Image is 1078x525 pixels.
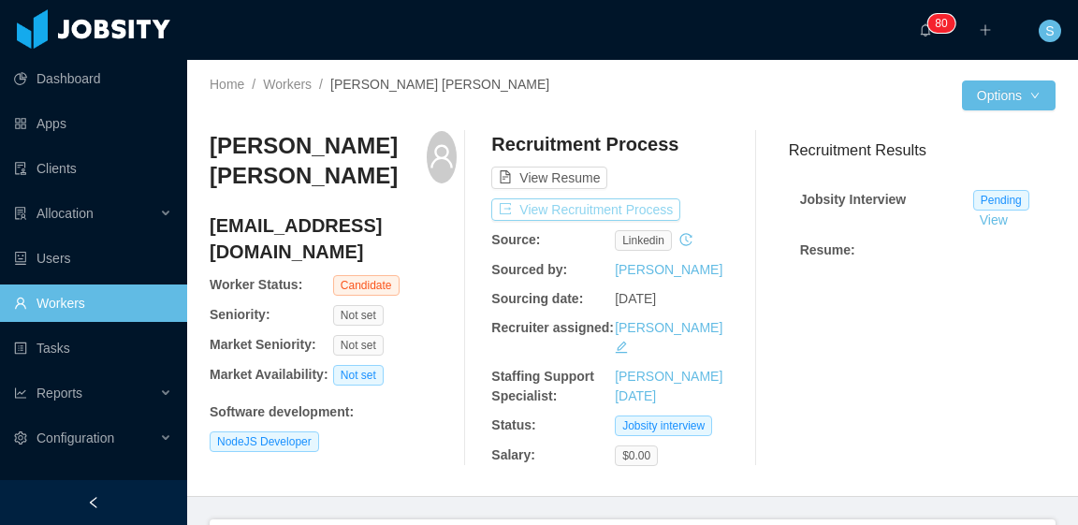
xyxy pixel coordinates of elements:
b: Status: [491,417,535,432]
i: icon: history [679,233,692,246]
a: [PERSON_NAME] [615,262,722,277]
b: Market Seniority: [210,337,316,352]
b: Sourcing date: [491,291,583,306]
h3: [PERSON_NAME] [PERSON_NAME] [210,131,427,192]
i: icon: user [429,143,455,169]
b: Worker Status: [210,277,302,292]
span: linkedin [615,230,672,251]
b: Source: [491,232,540,247]
span: [DATE] [615,291,656,306]
b: Market Availability: [210,367,328,382]
a: [PERSON_NAME][DATE] [615,369,722,403]
strong: Resume : [800,242,855,257]
a: icon: appstoreApps [14,105,172,142]
button: icon: file-textView Resume [491,167,607,189]
span: Jobsity interview [615,416,712,436]
b: Software development : [210,404,354,419]
b: Salary: [491,447,535,462]
span: Pending [973,190,1029,211]
i: icon: edit [615,341,628,354]
span: Candidate [333,275,400,296]
a: icon: file-textView Resume [491,170,607,185]
span: Reports [36,386,82,401]
span: Not set [333,335,384,356]
i: icon: line-chart [14,386,27,400]
h3: Recruitment Results [789,139,1056,162]
a: View [973,212,1014,227]
i: icon: bell [919,23,932,36]
i: icon: plus [979,23,992,36]
p: 0 [941,14,948,33]
span: NodeJS Developer [210,431,319,452]
span: S [1045,20,1054,42]
a: Workers [263,77,312,92]
span: / [319,77,323,92]
p: 8 [935,14,941,33]
span: [PERSON_NAME] [PERSON_NAME] [330,77,549,92]
span: $0.00 [615,445,658,466]
sup: 80 [927,14,954,33]
span: Allocation [36,206,94,221]
a: icon: auditClients [14,150,172,187]
a: icon: profileTasks [14,329,172,367]
button: Optionsicon: down [962,80,1056,110]
h4: [EMAIL_ADDRESS][DOMAIN_NAME] [210,212,457,265]
a: icon: robotUsers [14,240,172,277]
span: / [252,77,255,92]
span: Not set [333,305,384,326]
i: icon: setting [14,431,27,445]
i: icon: solution [14,207,27,220]
span: Configuration [36,430,114,445]
strong: Jobsity Interview [800,192,907,207]
button: icon: exportView Recruitment Process [491,198,680,221]
b: Staffing Support Specialist: [491,369,594,403]
a: icon: userWorkers [14,284,172,322]
b: Seniority: [210,307,270,322]
b: Sourced by: [491,262,567,277]
a: Home [210,77,244,92]
span: Not set [333,365,384,386]
a: [PERSON_NAME] [615,320,722,335]
a: icon: pie-chartDashboard [14,60,172,97]
a: icon: exportView Recruitment Process [491,202,680,217]
b: Recruiter assigned: [491,320,614,335]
